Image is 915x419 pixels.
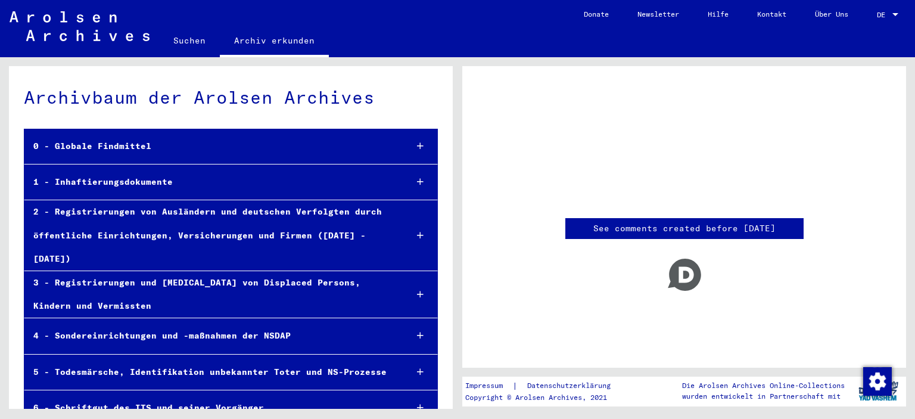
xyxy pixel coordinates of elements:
[10,11,150,41] img: Arolsen_neg.svg
[682,380,845,391] p: Die Arolsen Archives Online-Collections
[24,170,397,194] div: 1 - Inhaftierungsdokumente
[24,135,397,158] div: 0 - Globale Findmittel
[877,11,890,19] span: DE
[682,391,845,402] p: wurden entwickelt in Partnerschaft mit
[24,271,397,318] div: 3 - Registrierungen und [MEDICAL_DATA] von Displaced Persons, Kindern und Vermissten
[24,84,438,111] div: Archivbaum der Arolsen Archives
[24,361,397,384] div: 5 - Todesmärsche, Identifikation unbekannter Toter und NS-Prozesse
[465,380,625,392] div: |
[159,26,220,55] a: Suchen
[518,380,625,392] a: Datenschutzerklärung
[24,324,397,347] div: 4 - Sondereinrichtungen und -maßnahmen der NSDAP
[220,26,329,57] a: Archiv erkunden
[593,222,776,235] a: See comments created before [DATE]
[863,367,892,396] img: Zustimmung ändern
[465,392,625,403] p: Copyright © Arolsen Archives, 2021
[465,380,512,392] a: Impressum
[856,376,901,406] img: yv_logo.png
[24,200,397,271] div: 2 - Registrierungen von Ausländern und deutschen Verfolgten durch öffentliche Einrichtungen, Vers...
